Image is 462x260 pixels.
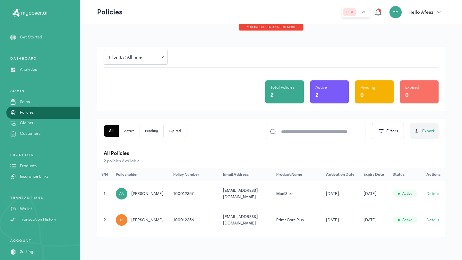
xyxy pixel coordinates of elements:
[105,54,146,61] span: Filter by: all time
[389,6,402,19] div: AA
[389,168,423,181] th: Status
[20,120,33,126] p: Claims
[131,217,164,223] span: [PERSON_NAME]
[131,191,164,197] span: [PERSON_NAME]
[20,163,37,169] p: Products
[104,149,439,158] p: All Policies
[410,123,439,139] button: Export
[272,207,322,233] td: PrimeCare Plus
[360,168,389,181] th: Expiry Date
[423,168,445,181] th: Actions
[219,168,272,181] th: Email Address
[272,168,322,181] th: Product Name
[97,168,112,181] th: S/N
[405,84,419,91] p: Expired
[119,125,140,137] button: Active
[20,173,48,180] p: Insurance Links
[372,123,404,139] button: Filters
[315,91,319,100] p: 2
[402,217,412,223] span: Active
[223,215,258,225] span: [EMAIL_ADDRESS][DOMAIN_NAME]
[20,99,30,105] p: Sales
[223,188,258,199] span: [EMAIL_ADDRESS][DOMAIN_NAME]
[426,191,439,197] button: Details
[116,214,127,226] div: LK
[364,217,377,223] span: [DATE]
[426,217,439,223] button: Details
[270,91,274,100] p: 2
[104,50,168,65] button: Filter by: all time
[116,188,127,199] div: AA
[104,191,106,196] span: 1
[20,34,42,41] p: Get Started
[20,248,35,255] p: Settings
[315,84,327,91] p: Active
[272,181,322,207] td: MediSure
[360,91,364,100] p: 0
[402,191,412,196] span: Active
[364,191,377,197] span: [DATE]
[112,168,169,181] th: Policyholder
[97,7,123,17] p: Policies
[104,125,119,137] button: All
[20,66,37,73] p: Analytics
[239,24,304,31] div: You are currently in TEST MODE
[270,84,295,91] p: Total Policies
[104,158,439,164] p: 2 policies Available
[169,207,219,233] td: 100012356
[322,168,360,181] th: Activation Date
[20,206,32,212] p: Wallet
[20,130,40,137] p: Customers
[140,125,164,137] button: Pending
[343,8,356,16] button: test
[20,216,56,223] p: Transaction History
[326,191,339,197] span: [DATE]
[408,8,433,16] p: Hello Afeez
[389,6,445,19] button: AAHello Afeez
[405,91,409,100] p: 0
[20,109,34,116] p: Policies
[164,125,186,137] button: Expired
[326,217,339,223] span: [DATE]
[169,181,219,207] td: 100012357
[356,8,368,16] button: live
[104,218,106,222] span: 2
[360,84,375,91] p: Pending
[422,128,435,134] span: Export
[169,168,219,181] th: Policy Number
